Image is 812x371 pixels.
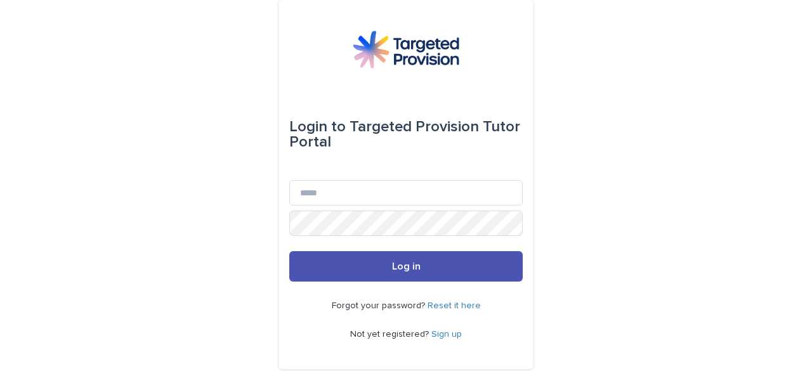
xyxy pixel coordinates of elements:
a: Sign up [431,330,462,339]
button: Log in [289,251,523,282]
span: Log in [392,261,421,271]
span: Login to [289,119,346,134]
a: Reset it here [428,301,481,310]
span: Forgot your password? [332,301,428,310]
img: M5nRWzHhSzIhMunXDL62 [353,30,459,68]
div: Targeted Provision Tutor Portal [289,109,523,160]
span: Not yet registered? [350,330,431,339]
